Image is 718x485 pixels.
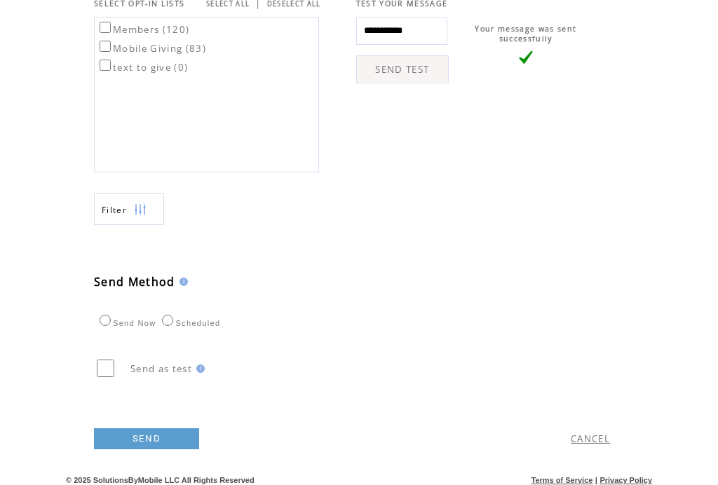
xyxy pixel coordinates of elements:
img: filters.png [134,195,147,226]
span: Your message was sent successfully [475,25,576,44]
span: Show filters [102,205,127,217]
a: SEND [94,429,199,450]
img: help.gif [192,365,205,374]
span: | [595,477,597,485]
label: Members (120) [97,24,189,36]
span: Send Method [94,275,175,290]
img: help.gif [175,278,188,287]
a: SEND TEST [356,56,449,84]
input: Scheduled [162,315,173,327]
span: © 2025 SolutionsByMobile LLC All Rights Reserved [66,477,255,485]
a: Filter [94,194,164,226]
input: Members (120) [100,22,111,34]
label: text to give (0) [97,62,188,74]
img: vLarge.png [519,51,533,65]
label: Scheduled [158,320,220,328]
a: Terms of Service [531,477,593,485]
a: Privacy Policy [600,477,652,485]
label: Mobile Giving (83) [97,43,206,55]
input: text to give (0) [100,60,111,71]
a: CANCEL [571,433,610,446]
span: Send as test [130,363,192,376]
input: Mobile Giving (83) [100,41,111,53]
label: Send Now [96,320,156,328]
input: Send Now [100,315,111,327]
